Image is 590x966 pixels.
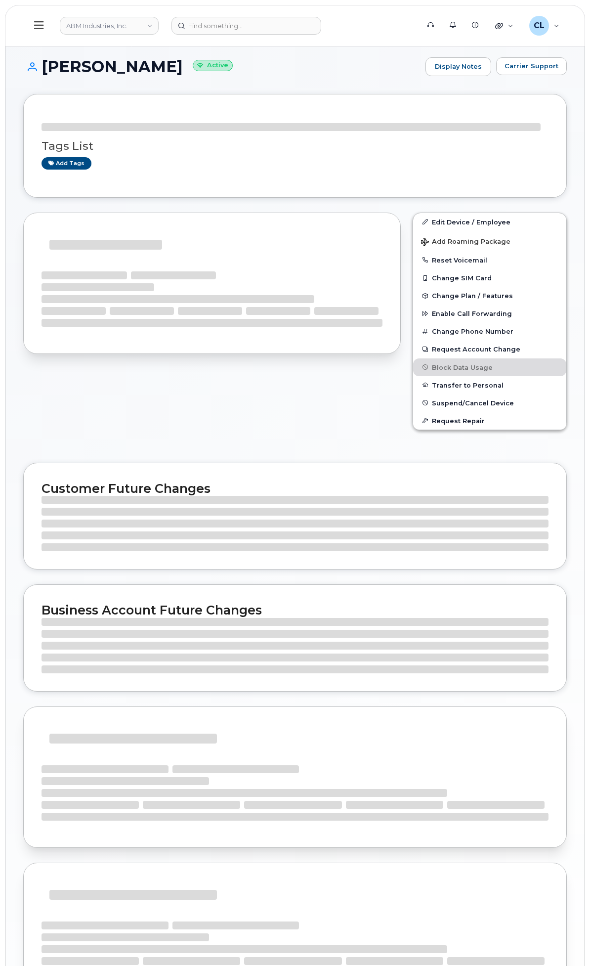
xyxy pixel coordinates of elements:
button: Request Repair [413,412,566,430]
button: Request Account Change [413,340,566,358]
h2: Business Account Future Changes [42,603,548,617]
button: Transfer to Personal [413,376,566,394]
a: Add tags [42,157,91,170]
button: Change Plan / Features [413,287,566,305]
h2: Customer Future Changes [42,481,548,496]
button: Carrier Support [496,57,567,75]
a: Edit Device / Employee [413,213,566,231]
button: Enable Call Forwarding [413,305,566,322]
span: Suspend/Cancel Device [432,399,514,406]
button: Change Phone Number [413,322,566,340]
button: Suspend/Cancel Device [413,394,566,412]
span: Enable Call Forwarding [432,310,512,317]
button: Reset Voicemail [413,251,566,269]
a: Display Notes [425,57,491,76]
span: Add Roaming Package [421,238,510,247]
span: Change Plan / Features [432,292,513,300]
span: Carrier Support [505,61,558,71]
h1: [PERSON_NAME] [23,58,421,75]
small: Active [193,60,233,71]
button: Add Roaming Package [413,231,566,251]
button: Change SIM Card [413,269,566,287]
h3: Tags List [42,140,548,152]
button: Block Data Usage [413,358,566,376]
